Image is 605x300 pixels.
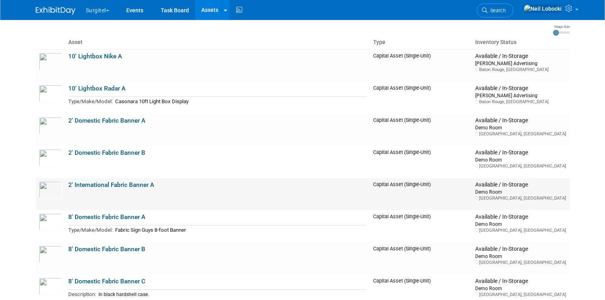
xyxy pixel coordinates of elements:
[370,210,472,242] td: Capital Asset (Single-Unit)
[524,4,562,13] img: Neil Lobocki
[68,97,113,106] td: Type/Make/Model:
[475,53,566,60] div: Available / In-Storage
[475,221,566,227] div: Demo Room
[475,149,566,156] div: Available / In-Storage
[68,290,96,299] td: Description:
[68,149,145,156] a: 2' Domestic Fabric Banner B
[370,36,472,49] th: Type
[68,246,145,253] a: 8' Domestic Fabric Banner B
[113,97,367,106] td: Casonara 10ft Light Box Display
[475,227,566,233] div: [GEOGRAPHIC_DATA], [GEOGRAPHIC_DATA]
[68,85,125,92] a: 10' Lightbox Radar A
[68,117,145,124] a: 2' Domestic Fabric Banner A
[475,195,566,201] div: [GEOGRAPHIC_DATA], [GEOGRAPHIC_DATA]
[113,225,367,235] td: Fabric Sign Guys 8-foot Banner
[553,24,570,29] div: Image Size
[475,253,566,260] div: Demo Room
[487,8,506,13] span: Search
[475,67,566,73] div: Baton Rouge, [GEOGRAPHIC_DATA]
[475,163,566,169] div: [GEOGRAPHIC_DATA], [GEOGRAPHIC_DATA]
[475,246,566,253] div: Available / In-Storage
[475,181,566,188] div: Available / In-Storage
[370,49,472,82] td: Capital Asset (Single-Unit)
[475,278,566,285] div: Available / In-Storage
[370,146,472,178] td: Capital Asset (Single-Unit)
[370,82,472,114] td: Capital Asset (Single-Unit)
[68,278,145,285] a: 8' Domestic Fabric Banner C
[65,36,370,49] th: Asset
[475,92,566,99] div: [PERSON_NAME] Advertising
[475,213,566,221] div: Available / In-Storage
[36,7,75,15] img: ExhibitDay
[475,99,566,105] div: Baton Rouge, [GEOGRAPHIC_DATA]
[68,213,145,221] a: 8' Domestic Fabric Banner A
[475,60,566,67] div: [PERSON_NAME] Advertising
[475,117,566,124] div: Available / In-Storage
[370,242,472,275] td: Capital Asset (Single-Unit)
[370,178,472,210] td: Capital Asset (Single-Unit)
[477,4,513,17] a: Search
[475,131,566,137] div: [GEOGRAPHIC_DATA], [GEOGRAPHIC_DATA]
[475,285,566,292] div: Demo Room
[475,292,566,298] div: [GEOGRAPHIC_DATA], [GEOGRAPHIC_DATA]
[475,260,566,265] div: [GEOGRAPHIC_DATA], [GEOGRAPHIC_DATA]
[68,225,113,235] td: Type/Make/Model:
[475,124,566,131] div: Demo Room
[475,188,566,195] div: Demo Room
[68,53,122,60] a: 10' Lightbox Nike A
[68,181,154,188] a: 2' International Fabric Banner A
[98,292,367,298] div: In black hardshell case.
[370,114,472,146] td: Capital Asset (Single-Unit)
[475,85,566,92] div: Available / In-Storage
[475,156,566,163] div: Demo Room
